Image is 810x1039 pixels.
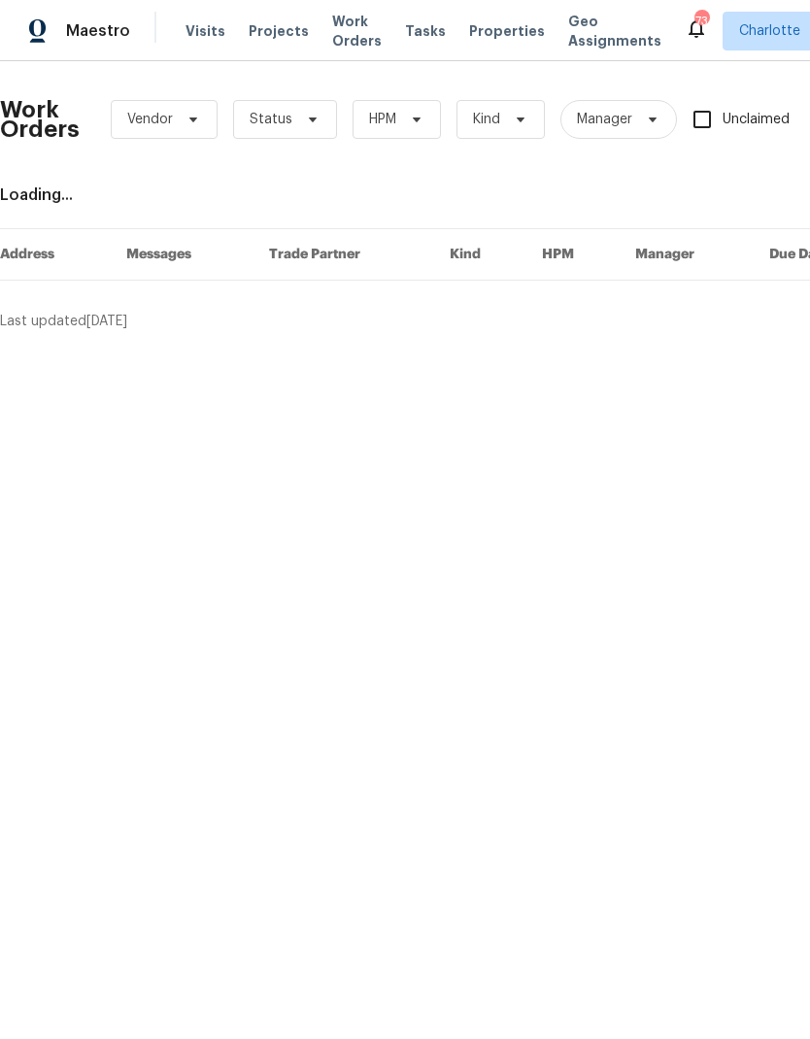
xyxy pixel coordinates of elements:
span: Properties [469,21,545,41]
span: Visits [186,21,225,41]
span: Geo Assignments [568,12,661,50]
span: Tasks [405,24,446,38]
th: Manager [620,229,754,281]
span: Unclaimed [723,110,790,130]
span: Charlotte [739,21,800,41]
span: Status [250,110,292,129]
th: HPM [526,229,620,281]
span: Projects [249,21,309,41]
th: Messages [111,229,253,281]
span: Kind [473,110,500,129]
span: Vendor [127,110,173,129]
th: Kind [434,229,526,281]
span: Manager [577,110,632,129]
span: Work Orders [332,12,382,50]
span: HPM [369,110,396,129]
th: Trade Partner [253,229,435,281]
div: 73 [694,12,708,31]
span: Maestro [66,21,130,41]
span: [DATE] [86,315,127,328]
